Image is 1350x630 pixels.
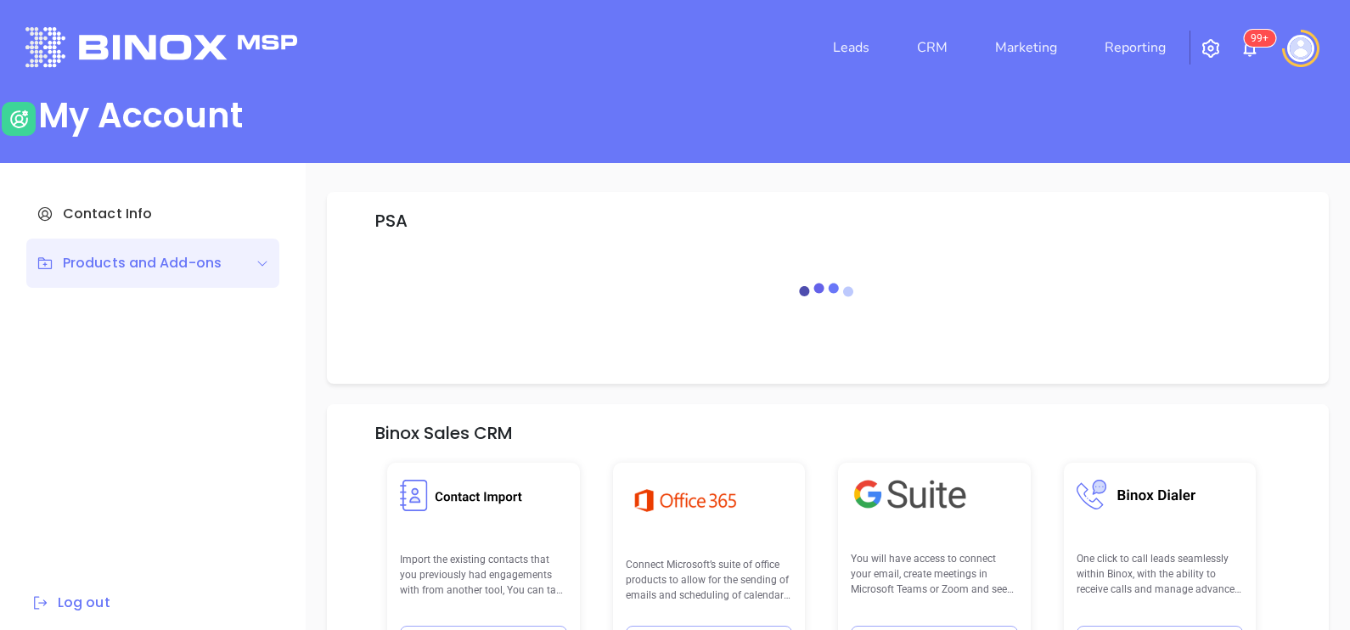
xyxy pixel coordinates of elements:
[1287,35,1314,62] img: user
[988,31,1064,65] a: Marketing
[400,552,567,599] p: Import the existing contacts that you previously had engagements with from another tool, You can ...
[2,102,36,136] img: user
[38,95,243,136] div: My Account
[375,211,408,231] h5: PSA
[910,31,954,65] a: CRM
[851,551,1018,598] p: You will have access to connect your email, create meetings in Microsoft Teams or Zoom and see yo...
[626,557,793,604] p: Connect Microsoft’s suite of office products to allow for the sending of emails and scheduling of...
[826,31,876,65] a: Leads
[26,592,115,614] button: Log out
[1098,31,1173,65] a: Reporting
[37,253,222,273] div: Products and Add-ons
[375,423,513,443] h5: Binox Sales CRM
[1201,38,1221,59] img: iconSetting
[1244,30,1275,47] sup: 105
[26,239,279,288] div: Products and Add-ons
[26,189,279,239] div: Contact Info
[1077,551,1244,598] p: One click to call leads seamlessly within Binox, with the ability to receive calls and manage adv...
[1240,38,1260,59] img: iconNotification
[25,27,297,67] img: logo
